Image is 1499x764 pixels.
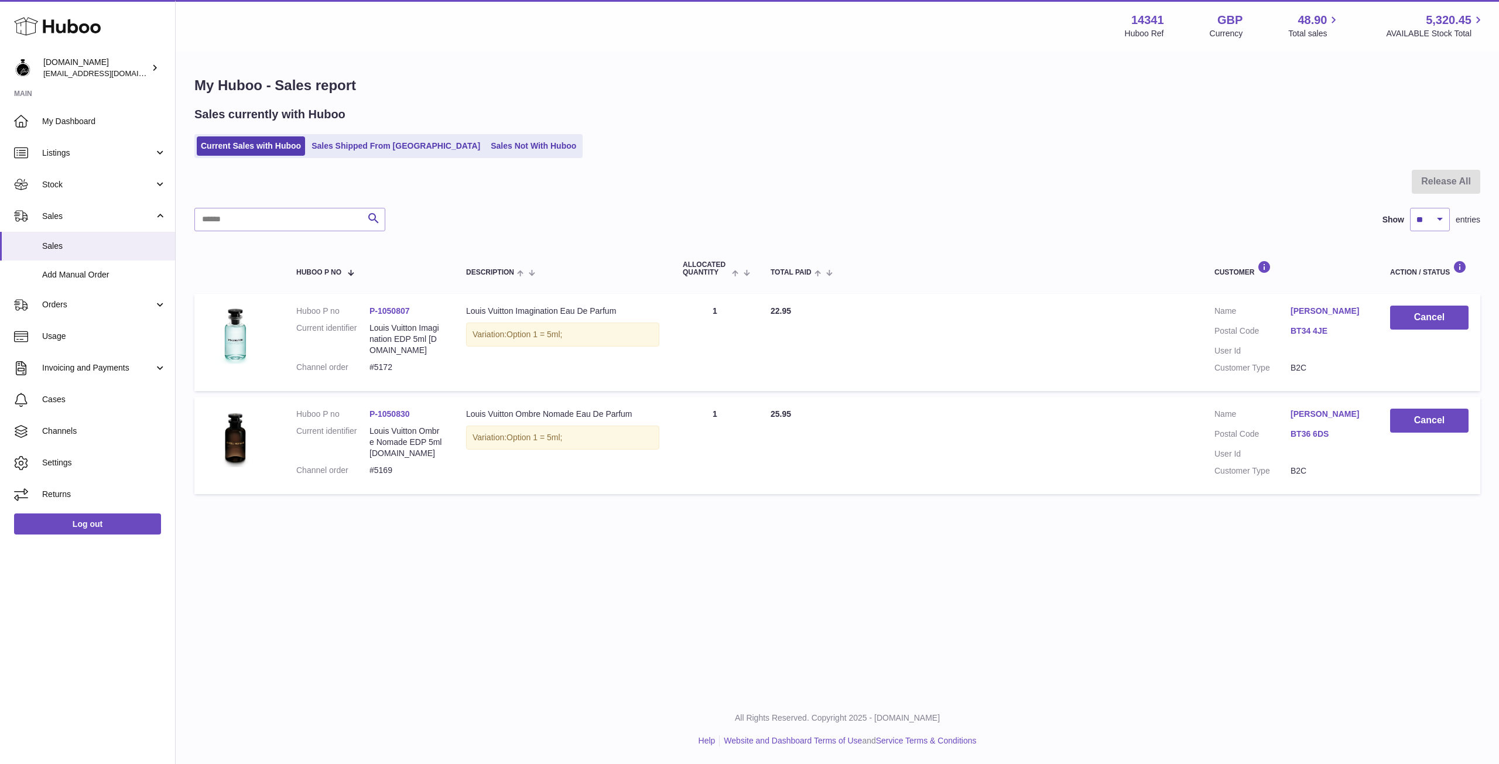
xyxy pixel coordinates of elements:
button: Cancel [1390,409,1469,433]
a: Service Terms & Conditions [876,736,977,745]
a: 48.90 Total sales [1288,12,1340,39]
img: LV-imagination-1.jpg [206,306,265,364]
p: All Rights Reserved. Copyright 2025 - [DOMAIN_NAME] [185,712,1490,724]
a: P-1050830 [369,409,410,419]
li: and [720,735,976,746]
h2: Sales currently with Huboo [194,107,345,122]
a: BT34 4JE [1291,326,1367,337]
dd: Louis Vuitton Imagination EDP 5ml [DOMAIN_NAME] [369,323,443,356]
dd: Louis Vuitton Ombre Nomade EDP 5ml [DOMAIN_NAME] [369,426,443,459]
div: Variation: [466,426,659,450]
img: lv-ombre-nomade-1.jpg [206,409,265,467]
dt: User Id [1214,448,1291,460]
div: Louis Vuitton Ombre Nomade Eau De Parfum [466,409,659,420]
span: [EMAIL_ADDRESS][DOMAIN_NAME] [43,68,172,78]
dt: Current identifier [296,426,369,459]
span: 22.95 [771,306,791,316]
span: Sales [42,241,166,252]
span: Cases [42,394,166,405]
span: entries [1456,214,1480,225]
div: Huboo Ref [1125,28,1164,39]
span: Invoicing and Payments [42,362,154,374]
span: Sales [42,211,154,222]
dt: Huboo P no [296,306,369,317]
a: [PERSON_NAME] [1291,306,1367,317]
a: 5,320.45 AVAILABLE Stock Total [1386,12,1485,39]
a: Sales Shipped From [GEOGRAPHIC_DATA] [307,136,484,156]
span: My Dashboard [42,116,166,127]
a: Website and Dashboard Terms of Use [724,736,862,745]
label: Show [1382,214,1404,225]
a: Log out [14,513,161,535]
a: P-1050807 [369,306,410,316]
div: Currency [1210,28,1243,39]
a: [PERSON_NAME] [1291,409,1367,420]
button: Cancel [1390,306,1469,330]
span: Option 1 = 5ml; [506,433,562,442]
dd: #5169 [369,465,443,476]
img: theperfumesampler@gmail.com [14,59,32,77]
dt: Current identifier [296,323,369,356]
span: Returns [42,489,166,500]
a: Current Sales with Huboo [197,136,305,156]
div: Customer [1214,261,1367,276]
span: Description [466,269,514,276]
div: Action / Status [1390,261,1469,276]
span: Option 1 = 5ml; [506,330,562,339]
span: Huboo P no [296,269,341,276]
span: 25.95 [771,409,791,419]
dt: Customer Type [1214,465,1291,477]
span: Stock [42,179,154,190]
span: Settings [42,457,166,468]
a: BT36 6DS [1291,429,1367,440]
dt: Huboo P no [296,409,369,420]
span: AVAILABLE Stock Total [1386,28,1485,39]
strong: GBP [1217,12,1243,28]
span: Add Manual Order [42,269,166,280]
dt: Name [1214,306,1291,320]
span: Usage [42,331,166,342]
span: Orders [42,299,154,310]
span: ALLOCATED Quantity [683,261,729,276]
a: Sales Not With Huboo [487,136,580,156]
td: 1 [671,294,759,391]
div: [DOMAIN_NAME] [43,57,149,79]
div: Louis Vuitton Imagination Eau De Parfum [466,306,659,317]
a: Help [699,736,716,745]
span: 5,320.45 [1426,12,1471,28]
span: Total sales [1288,28,1340,39]
strong: 14341 [1131,12,1164,28]
span: Total paid [771,269,812,276]
dt: Name [1214,409,1291,423]
dd: B2C [1291,465,1367,477]
dt: Customer Type [1214,362,1291,374]
dd: B2C [1291,362,1367,374]
span: 48.90 [1298,12,1327,28]
div: Variation: [466,323,659,347]
dt: Postal Code [1214,429,1291,443]
span: Listings [42,148,154,159]
dd: #5172 [369,362,443,373]
dt: User Id [1214,345,1291,357]
dt: Channel order [296,465,369,476]
dt: Postal Code [1214,326,1291,340]
dt: Channel order [296,362,369,373]
span: Channels [42,426,166,437]
td: 1 [671,397,759,494]
h1: My Huboo - Sales report [194,76,1480,95]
